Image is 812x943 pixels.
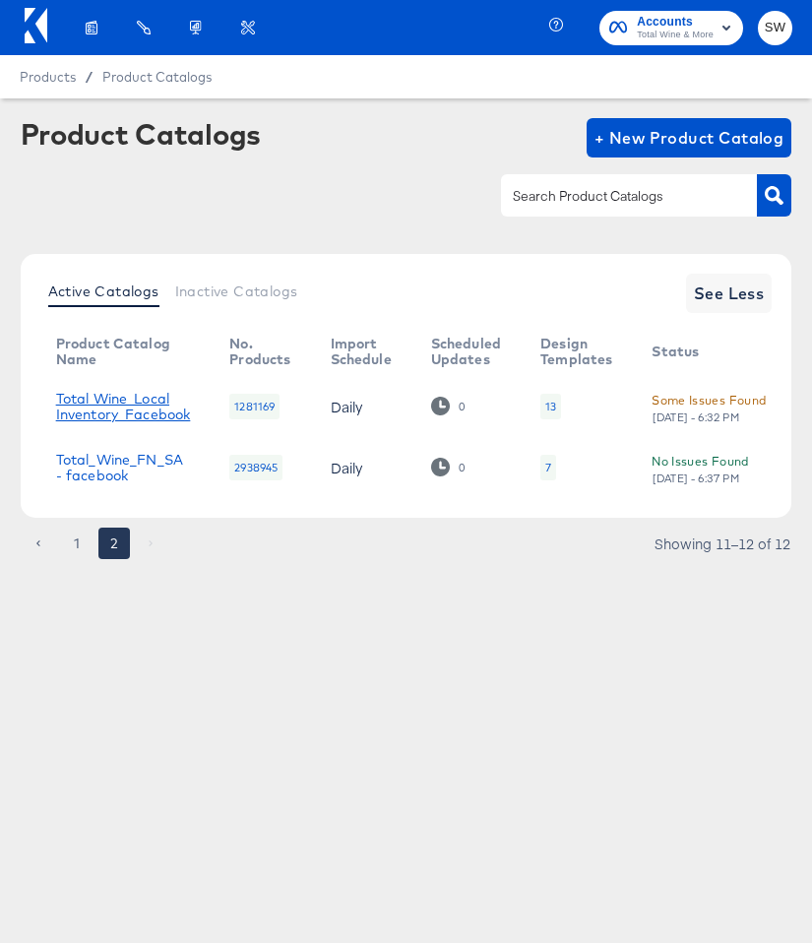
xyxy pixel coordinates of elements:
div: 7 [540,455,556,480]
div: [DATE] - 6:32 PM [652,410,740,424]
span: Total Wine & More [637,28,714,43]
button: page 2 [98,528,130,559]
div: 0 [431,397,466,415]
button: Some Issues Found[DATE] - 6:32 PM [652,390,766,424]
span: Active Catalogs [48,283,159,299]
div: 0 [458,461,466,474]
div: Showing 11–12 of 12 [654,536,791,550]
div: 1281169 [229,394,280,419]
a: Total_Wine_FN_SA - facebook [56,452,191,483]
nav: pagination navigation [21,528,170,559]
a: Total Wine_Local Inventory_Facebook [56,391,191,422]
div: 0 [458,400,466,413]
div: Scheduled Updates [431,336,501,367]
div: Design Templates [540,336,612,367]
td: Daily [315,437,415,498]
div: 13 [545,399,556,414]
button: AccountsTotal Wine & More [599,11,743,45]
span: See Less [694,280,765,307]
div: 2938945 [229,455,282,480]
div: Product Catalogs [21,118,261,150]
button: Go to previous page [24,528,55,559]
span: Products [20,69,76,85]
div: 0 [431,458,466,476]
div: Product Catalog Name [56,336,191,367]
td: Daily [315,376,415,437]
button: Go to page 1 [61,528,93,559]
span: SW [766,17,784,39]
div: Import Schedule [331,336,392,367]
div: Some Issues Found [652,390,766,410]
th: Status [636,329,789,376]
input: Search Product Catalogs [509,185,718,208]
a: Product Catalogs [102,69,212,85]
span: Inactive Catalogs [175,283,298,299]
button: SW [758,11,792,45]
span: / [76,69,102,85]
button: + New Product Catalog [587,118,792,157]
button: See Less [686,274,773,313]
div: 7 [545,460,551,475]
div: No. Products [229,336,290,367]
span: Accounts [637,12,714,32]
span: + New Product Catalog [594,124,784,152]
div: 13 [540,394,561,419]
